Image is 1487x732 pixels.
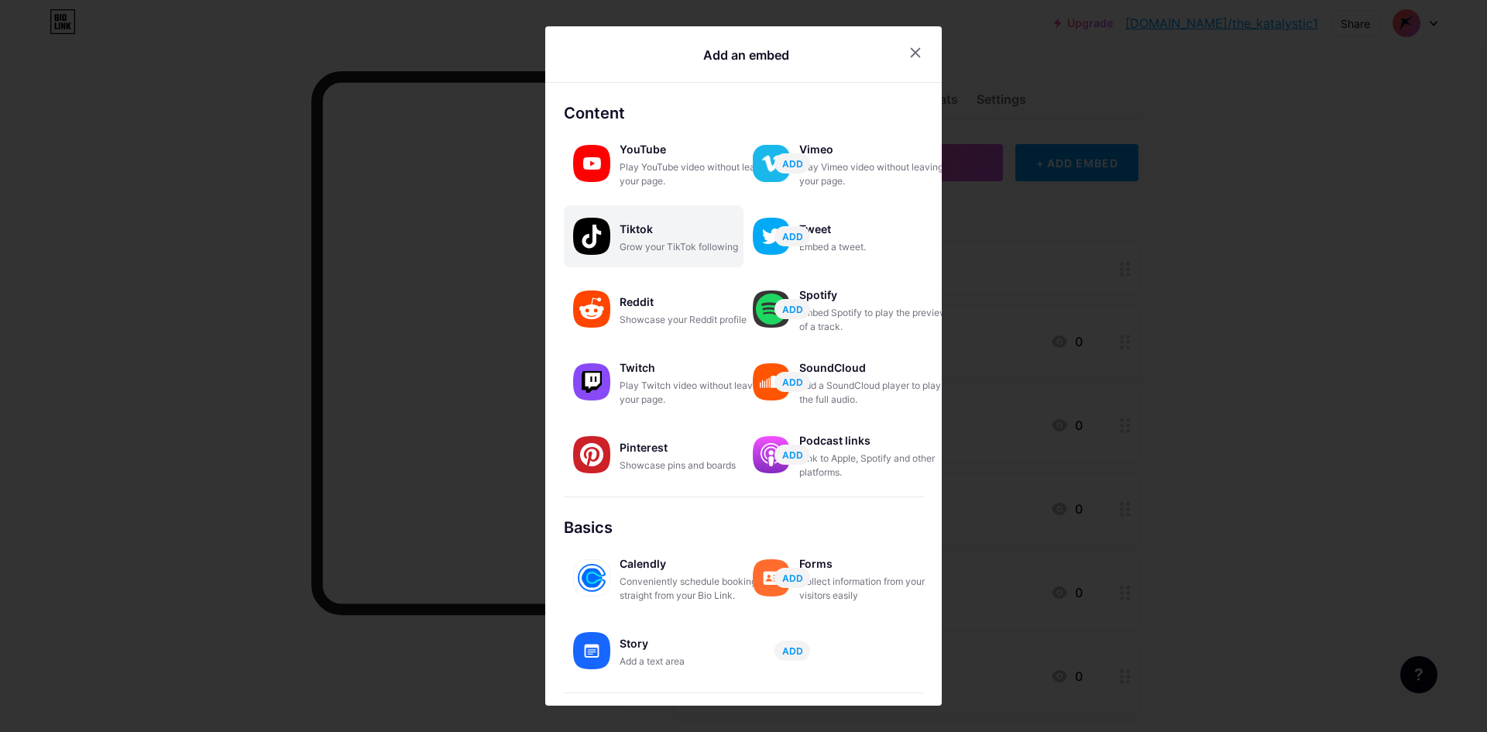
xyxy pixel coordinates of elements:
img: twitter [753,218,790,255]
div: Showcase your Reddit profile [620,313,774,327]
div: Reddit [620,291,774,313]
span: ADD [782,572,803,585]
span: ADD [782,376,803,389]
span: ADD [782,230,803,243]
div: Conveniently schedule bookings straight from your Bio Link. [620,575,774,603]
div: Tweet [799,218,954,240]
div: Embed Spotify to play the preview of a track. [799,306,954,334]
div: Calendly [620,553,774,575]
button: ADD [774,641,810,661]
button: ADD [774,568,810,588]
div: Podcast links [799,430,954,452]
button: ADD [774,299,810,319]
div: Play Twitch video without leaving your page. [620,379,774,407]
img: forms [753,559,790,596]
div: Vimeo [799,139,954,160]
div: Grow your TikTok following [620,240,774,254]
button: ADD [774,372,810,392]
div: YouTube [620,139,774,160]
div: Content [564,101,923,125]
span: ADD [782,644,803,658]
img: vimeo [753,145,790,182]
div: Tiktok [620,218,774,240]
img: reddit [573,290,610,328]
button: ADD [774,153,810,174]
img: soundcloud [753,363,790,400]
div: Add a SoundCloud player to play the full audio. [799,379,954,407]
div: Add a text area [620,655,774,668]
div: Twitch [620,357,774,379]
img: twitch [573,363,610,400]
button: ADD [774,226,810,246]
button: ADD [774,445,810,465]
div: Story [620,633,774,655]
img: calendly [573,559,610,596]
div: Spotify [799,284,954,306]
img: pinterest [573,436,610,473]
div: Basics [564,516,923,539]
div: Showcase pins and boards [620,459,774,473]
img: tiktok [573,218,610,255]
div: Forms [799,553,954,575]
div: Pinterest [620,437,774,459]
div: Play YouTube video without leaving your page. [620,160,774,188]
span: ADD [782,303,803,316]
img: youtube [573,145,610,182]
div: Link to Apple, Spotify and other platforms. [799,452,954,479]
div: Embed a tweet. [799,240,954,254]
img: spotify [753,290,790,328]
img: podcastlinks [753,436,790,473]
span: ADD [782,448,803,462]
span: ADD [782,157,803,170]
div: Collect information from your visitors easily [799,575,954,603]
div: SoundCloud [799,357,954,379]
div: Play Vimeo video without leaving your page. [799,160,954,188]
div: Add an embed [703,46,789,64]
img: story [573,632,610,669]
